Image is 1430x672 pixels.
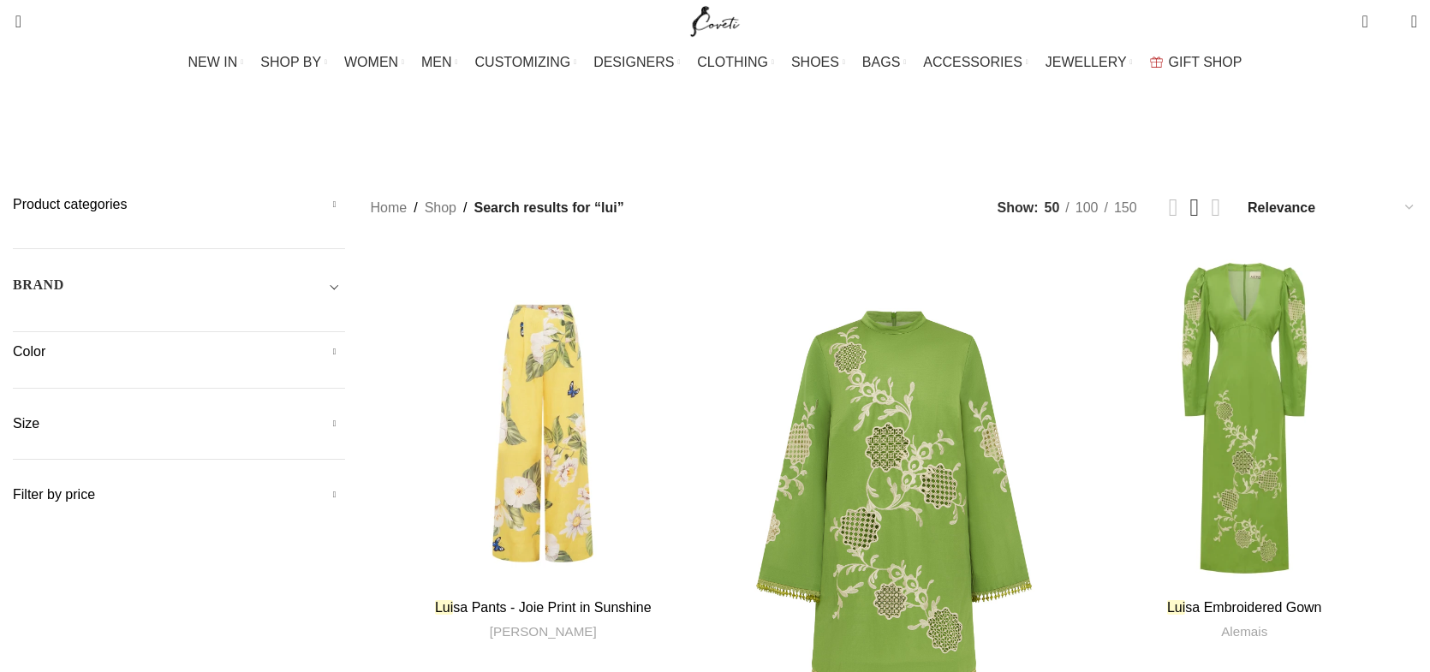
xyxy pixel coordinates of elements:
a: Search [4,4,21,39]
a: <em class="algolia-search-highlight">Lui</em>sa Embroidered Gown [1072,246,1418,592]
span: CLOTHING [697,54,768,70]
a: CLOTHING [697,45,774,80]
a: 150 [1108,197,1143,219]
span: 50 [1045,200,1060,215]
span: JEWELLERY [1046,54,1127,70]
h5: BRAND [13,276,64,294]
div: Main navigation [4,45,1426,80]
a: MEN [421,45,457,80]
a: Alemais [1221,622,1267,640]
a: Luisa Embroidered Gown [1167,600,1322,615]
a: 50 [1039,197,1066,219]
a: 100 [1070,197,1105,219]
span: SHOP BY [260,54,321,70]
div: Toggle filter [13,275,345,306]
span: NEW IN [188,54,238,70]
h5: Filter by price [13,485,345,504]
a: ACCESSORIES [923,45,1028,80]
span: ACCESSORIES [923,54,1022,70]
a: SHOES [791,45,845,80]
a: SHOP BY [260,45,327,80]
span: SHOES [791,54,839,70]
span: 150 [1114,200,1137,215]
select: Shop order [1246,195,1417,220]
a: Luisa Pants - Joie Print in Sunshine [435,600,652,615]
h5: Color [13,342,345,361]
em: Lui [435,600,453,615]
a: Shop [425,197,456,219]
a: [PERSON_NAME] [490,622,597,640]
a: NEW IN [188,45,244,80]
span: Search results for “lui” [474,197,623,219]
nav: Breadcrumb [371,197,624,219]
span: BAGS [862,54,900,70]
h5: Product categories [13,195,345,214]
a: JEWELLERY [1046,45,1133,80]
span: GIFT SHOP [1169,54,1242,70]
a: BAGS [862,45,906,80]
img: GiftBag [1150,56,1163,68]
a: WOMEN [344,45,404,80]
a: GIFT SHOP [1150,45,1242,80]
a: 0 [1353,4,1376,39]
span: 100 [1075,200,1099,215]
a: DESIGNERS [593,45,680,80]
a: CUSTOMIZING [475,45,577,80]
a: Grid view 3 [1190,195,1200,220]
a: <em class="algolia-search-highlight">Lui</em>sa Pants - Joie Print in Sunshine [371,246,717,592]
h1: Search results: “lui” [552,98,877,144]
span: DESIGNERS [593,54,674,70]
span: 0 [1385,17,1397,30]
span: Show [998,197,1039,219]
span: 0 [1363,9,1376,21]
span: WOMEN [344,54,398,70]
em: Lui [1167,600,1185,615]
a: Site logo [687,13,744,27]
a: Grid view 2 [1169,195,1178,220]
h5: Size [13,414,345,433]
span: MEN [421,54,452,70]
a: Home [371,197,408,219]
div: My Wishlist [1381,4,1398,39]
a: Grid view 4 [1211,195,1220,220]
span: CUSTOMIZING [475,54,571,70]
